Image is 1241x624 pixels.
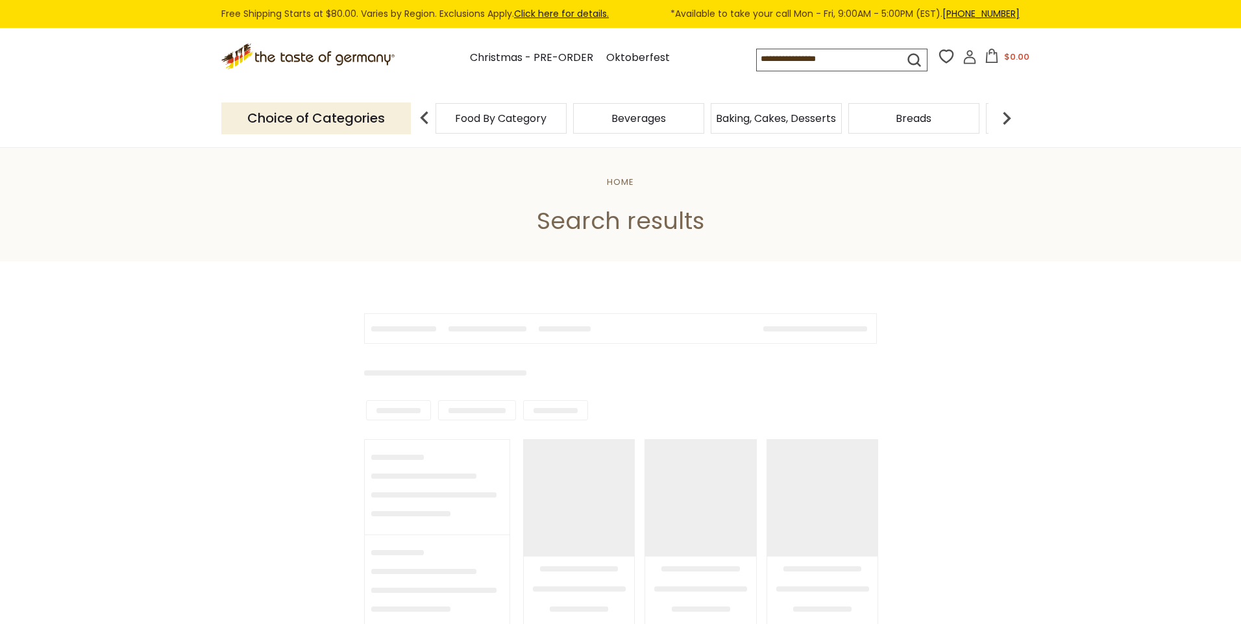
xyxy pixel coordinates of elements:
img: previous arrow [412,105,437,131]
span: $0.00 [1004,51,1029,63]
a: Baking, Cakes, Desserts [716,114,836,123]
a: Home [607,176,634,188]
h1: Search results [40,206,1201,235]
button: $0.00 [979,49,1035,68]
div: Free Shipping Starts at $80.00. Varies by Region. Exclusions Apply. [221,6,1020,21]
a: Beverages [611,114,666,123]
p: Choice of Categories [221,102,411,134]
a: Click here for details. [514,7,609,20]
a: Food By Category [455,114,547,123]
a: Breads [896,114,931,123]
img: next arrow [994,105,1020,131]
a: Christmas - PRE-ORDER [470,49,593,67]
a: Oktoberfest [606,49,670,67]
a: [PHONE_NUMBER] [942,7,1020,20]
span: *Available to take your call Mon - Fri, 9:00AM - 5:00PM (EST). [670,6,1020,21]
